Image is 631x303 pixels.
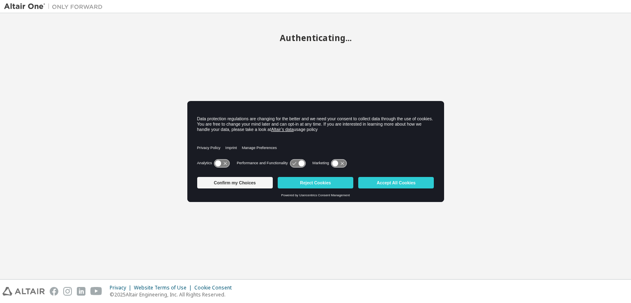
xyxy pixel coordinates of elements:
div: Cookie Consent [194,285,237,291]
h2: Authenticating... [4,32,627,43]
img: facebook.svg [50,287,58,296]
img: instagram.svg [63,287,72,296]
p: © 2025 Altair Engineering, Inc. All Rights Reserved. [110,291,237,298]
div: Website Terms of Use [134,285,194,291]
img: altair_logo.svg [2,287,45,296]
img: youtube.svg [90,287,102,296]
img: Altair One [4,2,107,11]
div: Privacy [110,285,134,291]
img: linkedin.svg [77,287,85,296]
